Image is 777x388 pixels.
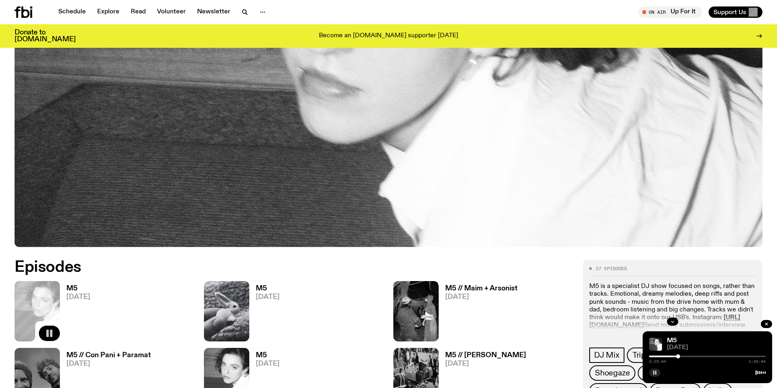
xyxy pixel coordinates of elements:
span: Support Us [713,9,746,16]
span: 37 episodes [596,266,627,271]
span: [DATE] [445,360,526,367]
a: Read [126,6,151,18]
span: [DATE] [66,360,151,367]
h3: M5 [256,285,280,292]
a: Newsletter [192,6,235,18]
span: [DATE] [66,294,90,301]
h3: M5 [256,352,280,359]
h2: Episodes [15,260,510,275]
p: M5 is a specialist DJ show focused on songs, rather than tracks. Emotional, dreamy melodies, deep... [589,283,756,345]
a: Schedule [53,6,91,18]
span: [DATE] [445,294,518,301]
button: On AirUp For It [638,6,702,18]
a: Explore [92,6,124,18]
a: M5 // Maim + Arsonist[DATE] [439,285,518,341]
a: M5 [667,337,677,344]
h3: Donate to [DOMAIN_NAME] [15,29,76,43]
img: A black and white photo of Lilly wearing a white blouse and looking up at the camera. [649,338,662,351]
h3: M5 [66,285,90,292]
a: DJ Mix [589,347,624,363]
span: [DATE] [256,294,280,301]
h3: M5 // Con Pani + Paramat [66,352,151,359]
a: M5[DATE] [249,285,280,341]
span: DJ Mix [594,351,620,360]
span: Trip Hop [633,351,663,360]
span: 1:59:44 [749,360,766,364]
span: Shoegaze [595,369,630,377]
span: 0:29:44 [649,360,666,364]
h3: M5 // Maim + Arsonist [445,285,518,292]
h3: M5 // [PERSON_NAME] [445,352,526,359]
a: M5[DATE] [60,285,90,341]
a: Shoegaze [589,365,635,381]
p: Become an [DOMAIN_NAME] supporter [DATE] [319,32,458,40]
span: [DATE] [256,360,280,367]
span: [DATE] [667,345,766,351]
a: Trip Hop [627,347,669,363]
button: Support Us [709,6,762,18]
a: Volunteer [152,6,191,18]
a: Emo [638,365,665,381]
